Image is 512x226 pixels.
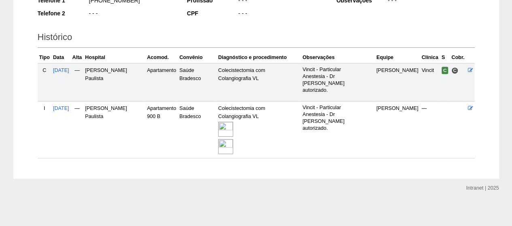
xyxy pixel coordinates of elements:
td: Vincit [420,63,440,101]
td: [PERSON_NAME] [375,63,420,101]
div: Telefone 2 [38,9,88,17]
div: - - - [238,9,325,19]
td: Apartamento [145,63,178,101]
td: Saúde Bradesco [178,101,217,158]
div: - - - [88,9,176,19]
td: Saúde Bradesco [178,63,217,101]
td: — [71,101,84,158]
td: — [420,101,440,158]
th: S [440,52,450,63]
div: Intranet | 2025 [466,184,499,192]
td: Apartamento 900 B [145,101,178,158]
div: C [39,66,50,74]
th: Data [51,52,71,63]
span: Consultório [451,67,458,74]
td: [PERSON_NAME] [375,101,420,158]
a: [DATE] [53,106,69,111]
th: Cobr. [450,52,466,63]
th: Alta [71,52,84,63]
th: Observações [301,52,375,63]
div: I [39,104,50,112]
th: Acomod. [145,52,178,63]
td: — [71,63,84,101]
th: Equipe [375,52,420,63]
th: Clínica [420,52,440,63]
p: Vincit - Particular Anestesia - Dr [PERSON_NAME] autorizado. [302,104,373,132]
th: Tipo [38,52,51,63]
div: CPF [187,9,238,17]
td: Colecistectomia com Colangiografia VL [217,63,301,101]
th: Diagnóstico e procedimento [217,52,301,63]
th: Convênio [178,52,217,63]
p: Vincit - Particular Anestesia - Dr [PERSON_NAME] autorizado. [302,66,373,94]
td: [PERSON_NAME] Paulista [83,101,145,158]
h2: Histórico [38,29,475,48]
td: Colecistectomia com Colangiografia VL [217,101,301,158]
th: Hospital [83,52,145,63]
span: Confirmada [442,67,448,74]
td: [PERSON_NAME] Paulista [83,63,145,101]
a: [DATE] [53,68,69,73]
